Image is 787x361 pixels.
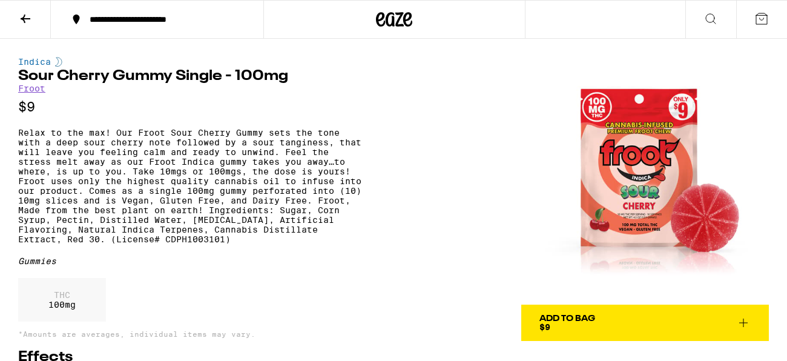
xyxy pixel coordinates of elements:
[18,99,367,114] p: $9
[18,330,367,338] p: *Amounts are averages, individual items may vary.
[18,69,367,84] h1: Sour Cherry Gummy Single - 100mg
[18,84,45,93] a: Froot
[18,57,367,67] div: Indica
[18,256,367,266] div: Gummies
[521,57,769,305] img: Froot - Sour Cherry Gummy Single - 100mg
[18,278,106,322] div: 100 mg
[539,322,550,332] span: $9
[48,290,76,300] p: THC
[521,305,769,341] button: Add To Bag$9
[55,57,62,67] img: indicaColor.svg
[18,128,367,244] p: Relax to the max! Our Froot Sour Cherry Gummy sets the tone with a deep sour cherry note followed...
[539,314,595,323] div: Add To Bag
[7,8,87,18] span: Hi. Need any help?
